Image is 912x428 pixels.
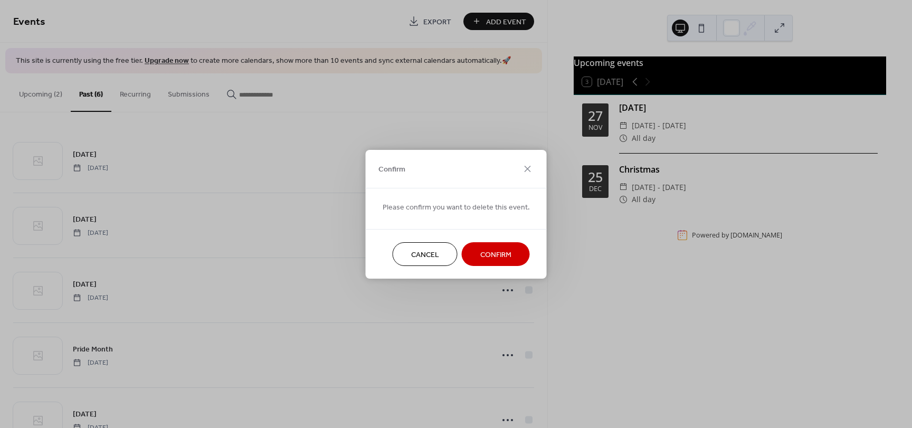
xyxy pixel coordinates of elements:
span: Please confirm you want to delete this event. [383,202,530,213]
button: Cancel [393,242,458,266]
span: Confirm [480,249,511,260]
button: Confirm [462,242,530,266]
span: Confirm [378,164,405,175]
span: Cancel [411,249,439,260]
